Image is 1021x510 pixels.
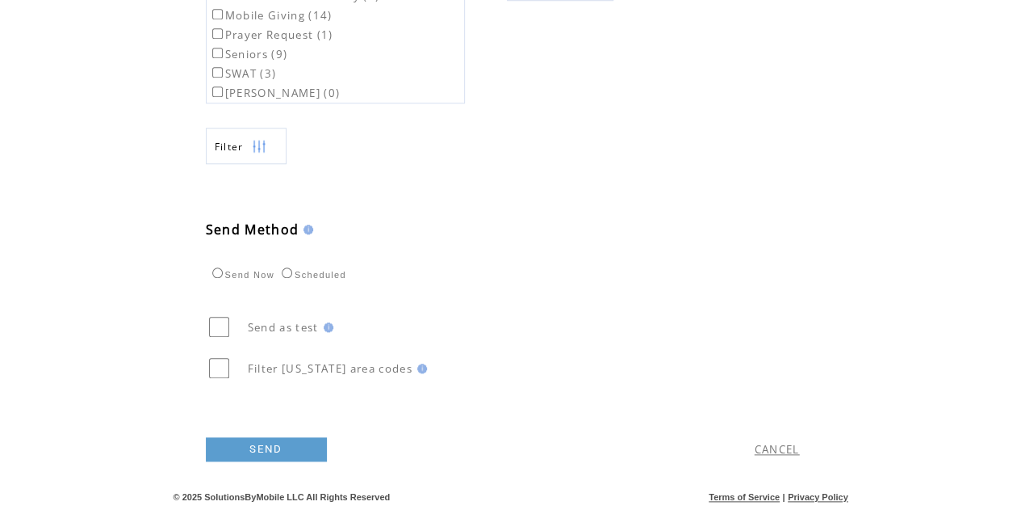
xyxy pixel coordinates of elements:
[248,361,412,376] span: Filter [US_STATE] area codes
[206,437,327,462] a: SEND
[788,492,848,502] a: Privacy Policy
[215,140,244,154] span: Show filters
[299,225,313,234] img: help.gif
[209,66,277,81] label: SWAT (3)
[252,129,266,165] img: filters.png
[209,8,333,23] label: Mobile Giving (14)
[709,492,780,502] a: Terms of Service
[212,268,223,278] input: Send Now
[319,322,333,332] img: help.gif
[212,48,223,58] input: Seniors (9)
[755,442,800,457] a: CANCEL
[248,320,319,335] span: Send as test
[206,128,287,164] a: Filter
[208,270,274,280] label: Send Now
[212,28,223,39] input: Prayer Request (1)
[782,492,785,502] span: |
[206,221,299,238] span: Send Method
[278,270,346,280] label: Scheduled
[412,364,427,373] img: help.gif
[209,47,288,61] label: Seniors (9)
[212,86,223,97] input: [PERSON_NAME] (0)
[212,67,223,78] input: SWAT (3)
[209,27,333,42] label: Prayer Request (1)
[282,268,292,278] input: Scheduled
[174,492,391,502] span: © 2025 SolutionsByMobile LLC All Rights Reserved
[209,86,341,100] label: [PERSON_NAME] (0)
[212,9,223,19] input: Mobile Giving (14)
